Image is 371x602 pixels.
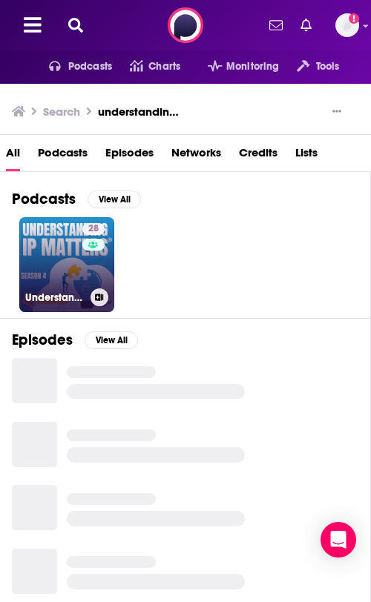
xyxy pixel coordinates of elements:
span: Podcasts [68,56,112,77]
a: 28Understanding IP Matters [19,217,114,312]
img: Podchaser - Follow, Share and Rate Podcasts [168,7,203,43]
a: EpisodesView All [12,331,138,349]
span: 28 [88,222,99,236]
button: open menu [279,55,339,79]
a: 28 [82,223,105,235]
button: open menu [190,55,280,79]
a: Podcasts [38,141,88,171]
a: All [6,141,20,171]
span: Monitoring [226,56,279,77]
span: Tools [316,56,340,77]
button: View All [85,331,138,349]
h2: Podcasts [12,190,76,208]
a: Episodes [105,141,154,171]
h3: Understanding IP Matters [25,291,85,304]
a: Networks [171,141,221,171]
div: Open Intercom Messenger [321,522,356,558]
a: Show notifications dropdown [295,13,318,38]
button: open menu [31,55,112,79]
a: PodcastsView All [12,190,141,208]
a: Logged in as kkitamorn [335,13,359,37]
a: Charts [112,55,180,79]
a: Credits [239,141,278,171]
h3: Search [43,105,80,119]
h2: Episodes [12,331,73,349]
h3: understanding ip matters [98,105,185,119]
a: Show notifications dropdown [263,13,289,38]
span: Charts [148,56,180,77]
a: Lists [295,141,318,171]
button: View All [88,191,141,208]
svg: Add a profile image [349,13,359,24]
img: User Profile [335,13,359,37]
button: Show More Button [326,105,347,119]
